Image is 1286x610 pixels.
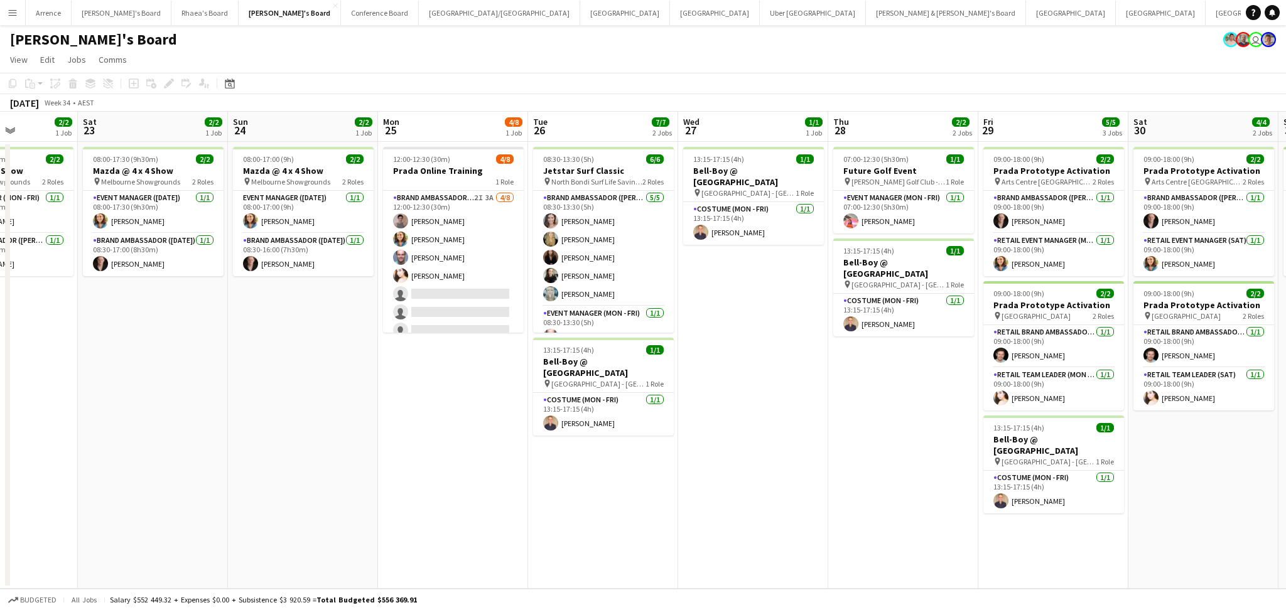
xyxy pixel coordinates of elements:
[1026,1,1116,25] button: [GEOGRAPHIC_DATA]
[1261,32,1276,47] app-user-avatar: Victoria Hunt
[670,1,760,25] button: [GEOGRAPHIC_DATA]
[26,1,72,25] button: Arrence
[1236,32,1251,47] app-user-avatar: Neil Burton
[580,1,670,25] button: [GEOGRAPHIC_DATA]
[1116,1,1206,25] button: [GEOGRAPHIC_DATA]
[1248,32,1263,47] app-user-avatar: James Millard
[341,1,419,25] button: Conference Board
[72,1,171,25] button: [PERSON_NAME]'s Board
[760,1,866,25] button: Uber [GEOGRAPHIC_DATA]
[6,593,58,607] button: Budgeted
[171,1,239,25] button: Rhaea's Board
[110,595,417,604] div: Salary $552 449.32 + Expenses $0.00 + Subsistence $3 920.59 =
[239,1,341,25] button: [PERSON_NAME]'s Board
[316,595,417,604] span: Total Budgeted $556 369.91
[20,596,57,604] span: Budgeted
[69,595,99,604] span: All jobs
[419,1,580,25] button: [GEOGRAPHIC_DATA]/[GEOGRAPHIC_DATA]
[866,1,1026,25] button: [PERSON_NAME] & [PERSON_NAME]'s Board
[1223,32,1238,47] app-user-avatar: Arrence Torres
